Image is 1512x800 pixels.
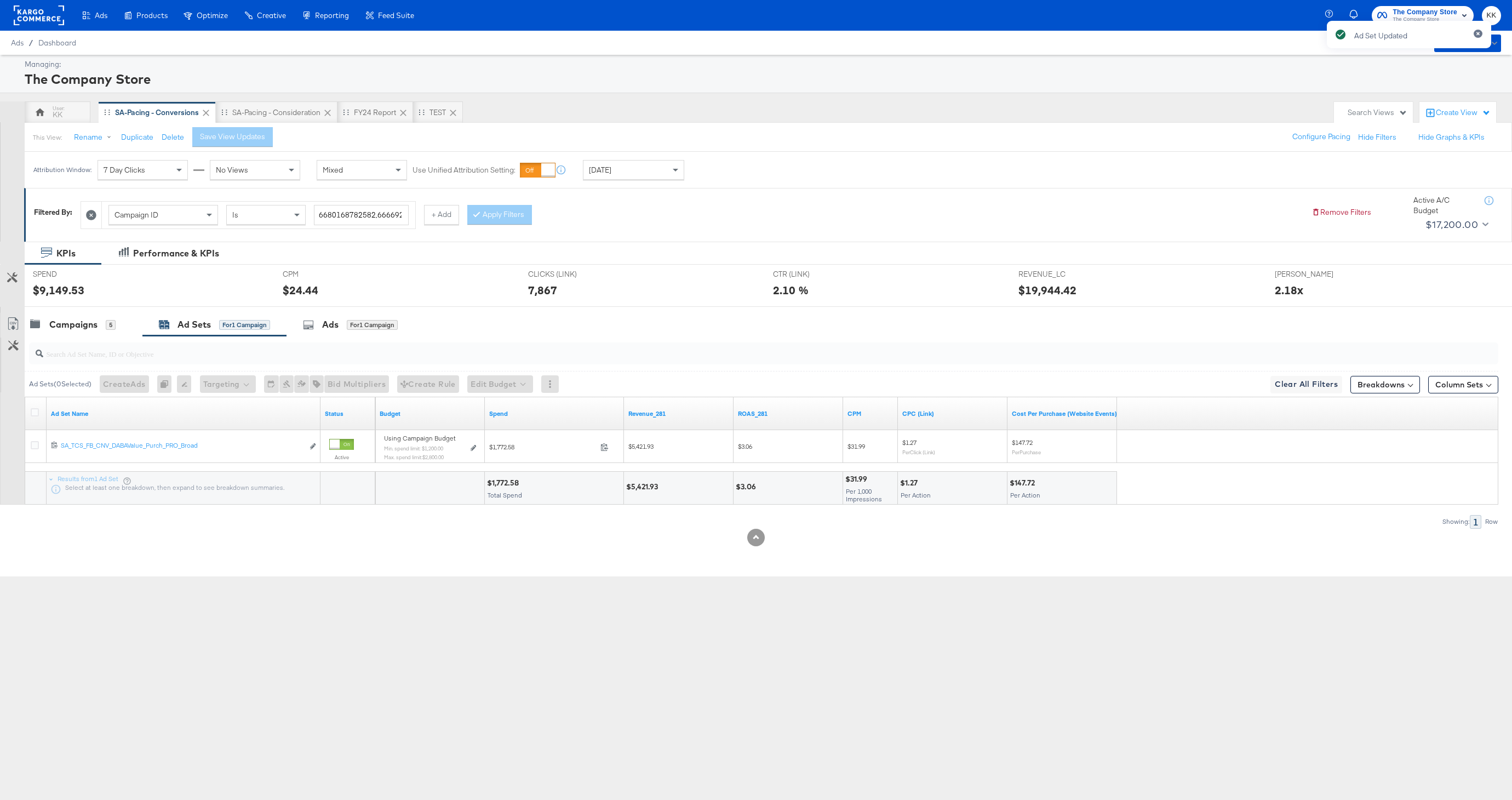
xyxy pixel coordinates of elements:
[43,339,1360,360] input: Search Ad Set Name, ID or Objective
[489,443,596,451] span: $1,772.58
[104,165,145,175] span: 7 Day Clicks
[488,491,522,499] span: Total Spend
[1018,282,1076,298] div: $19,944.42
[323,165,343,175] span: Mixed
[1354,31,1407,41] div: Ad Set Updated
[1372,6,1474,25] button: The Company StoreThe Company Store
[902,449,935,455] sub: Per Click (Link)
[902,438,917,447] span: $1.27
[354,107,396,118] div: FY24 Report
[847,409,894,418] a: The average cost you've paid to have 1,000 impressions of your ad.
[1012,438,1033,447] span: $147.72
[773,269,855,279] span: CTR (LINK)
[216,165,248,175] span: No Views
[11,38,24,47] span: Ads
[900,478,921,488] div: $1.27
[53,110,62,120] div: KK
[33,133,62,142] div: This View:
[325,409,371,418] a: Shows the current state of your Ad Set.
[177,318,211,331] div: Ad Sets
[104,109,110,115] div: Drag to reorder tab
[1311,207,1371,218] button: Remove Filters
[628,442,654,450] span: $5,421.93
[1393,7,1457,18] span: The Company Store
[1275,269,1357,279] span: [PERSON_NAME]
[29,379,91,389] div: Ad Sets ( 0 Selected)
[121,132,153,142] button: Duplicate
[34,207,72,218] div: Filtered By:
[901,491,931,499] span: Per Action
[384,434,456,443] span: Using Campaign Budget
[329,454,354,461] label: Active
[384,445,443,452] sub: Min. spend limit: $1,200.00
[738,442,752,450] span: $3.06
[1012,449,1041,455] sub: Per Purchase
[528,282,557,298] div: 7,867
[33,269,115,279] span: SPEND
[283,282,318,298] div: $24.44
[487,478,522,488] div: $1,772.58
[424,205,459,225] button: + Add
[25,59,1498,70] div: Managing:
[347,320,398,330] div: for 1 Campaign
[38,38,76,47] a: Dashboard
[24,38,38,47] span: /
[1012,409,1117,418] a: The average cost for each purchase tracked by your Custom Audience pixel on your website after pe...
[115,107,199,118] div: SA-Pacing - Conversions
[162,132,184,142] button: Delete
[429,107,446,118] div: TEST
[49,318,98,331] div: Campaigns
[95,11,107,20] span: Ads
[315,11,349,20] span: Reporting
[413,165,516,175] label: Use Unified Attribution Setting:
[1010,491,1040,499] span: Per Action
[1285,127,1358,147] button: Configure Pacing
[528,269,610,279] span: CLICKS (LINK)
[1270,376,1342,393] button: Clear All Filters
[380,409,480,418] a: Shows the current budget of Ad Set.
[133,247,219,260] div: Performance & KPIs
[1275,282,1303,298] div: 2.18x
[628,409,729,418] a: Revenue_281
[61,441,303,450] div: SA_TCS_FB_CNV_DABAValue_Purch_PRO_Broad
[157,375,177,393] div: 0
[33,166,92,174] div: Attribution Window:
[738,409,839,418] a: ROAS_281
[845,474,870,484] div: $31.99
[589,165,611,175] span: [DATE]
[384,454,444,460] sub: Max. spend limit : $2,800.00
[1010,478,1038,488] div: $147.72
[773,282,809,298] div: 2.10 %
[219,320,270,330] div: for 1 Campaign
[1275,378,1338,391] span: Clear All Filters
[846,487,882,503] span: Per 1,000 Impressions
[66,128,123,147] button: Rename
[257,11,286,20] span: Creative
[1018,269,1101,279] span: REVENUE_LC
[489,409,620,418] a: The total amount spent to date.
[847,442,865,450] span: $31.99
[343,109,349,115] div: Drag to reorder tab
[232,107,320,118] div: SA-Pacing - Consideration
[232,210,238,220] span: Is
[197,11,228,20] span: Optimize
[314,205,409,225] input: Enter a search term
[221,109,227,115] div: Drag to reorder tab
[283,269,365,279] span: CPM
[1486,9,1497,22] span: KK
[736,482,759,492] div: $3.06
[378,11,414,20] span: Feed Suite
[419,109,425,115] div: Drag to reorder tab
[902,409,1003,418] a: The average cost for each link click you've received from your ad.
[33,282,84,298] div: $9,149.53
[114,210,158,220] span: Campaign ID
[1482,6,1501,25] button: KK
[56,247,76,260] div: KPIs
[106,320,116,330] div: 5
[51,409,316,418] a: Your Ad Set name.
[322,318,339,331] div: Ads
[136,11,168,20] span: Products
[61,441,303,453] a: SA_TCS_FB_CNV_DABAValue_Purch_PRO_Broad
[25,70,1498,88] div: The Company Store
